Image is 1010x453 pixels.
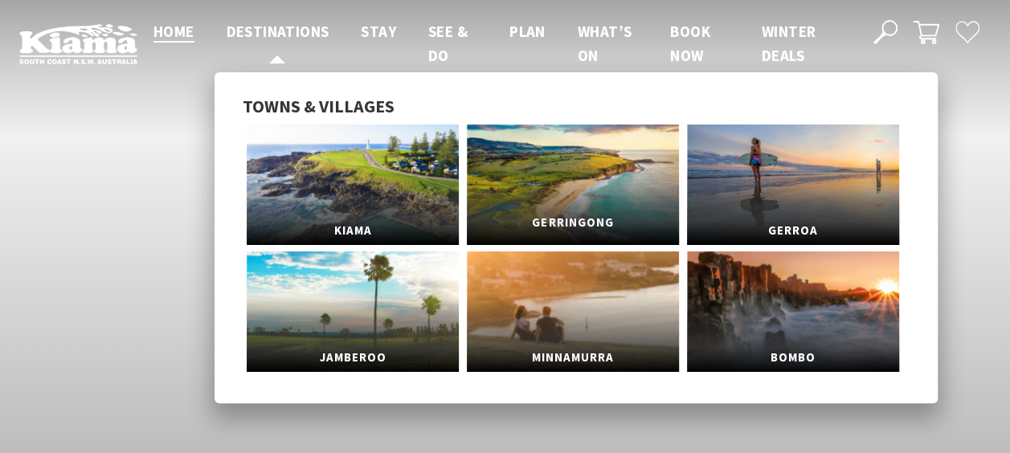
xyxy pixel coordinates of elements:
nav: Main Menu [137,19,855,68]
span: Book now [670,22,710,65]
img: Kiama Logo [19,23,137,64]
span: Jamberoo [247,343,459,373]
span: Home [153,22,194,41]
span: Destinations [227,22,329,41]
span: Towns & Villages [243,95,395,117]
span: Gerringong [467,208,679,238]
span: Plan [509,22,546,41]
span: Minnamurra [467,343,679,373]
span: What’s On [578,22,632,65]
span: Bombo [687,343,899,373]
span: Winter Deals [762,22,816,65]
span: See & Do [428,22,468,65]
span: Gerroa [687,216,899,246]
span: Stay [361,22,396,41]
span: Kiama [247,216,459,246]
